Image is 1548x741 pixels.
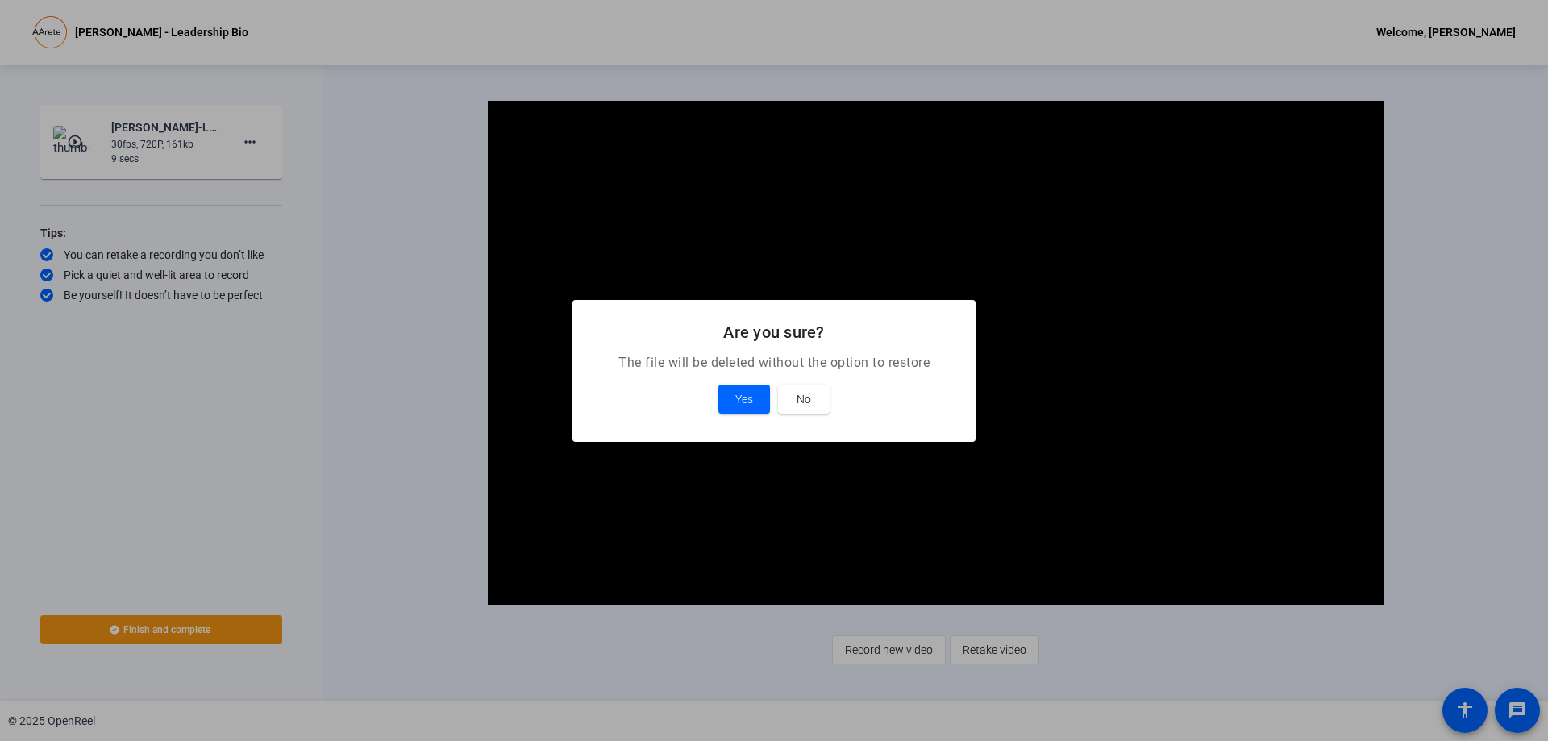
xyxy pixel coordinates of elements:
[778,385,830,414] button: No
[735,389,753,409] span: Yes
[592,353,956,373] p: The file will be deleted without the option to restore
[592,319,956,345] h2: Are you sure?
[797,389,811,409] span: No
[718,385,770,414] button: Yes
